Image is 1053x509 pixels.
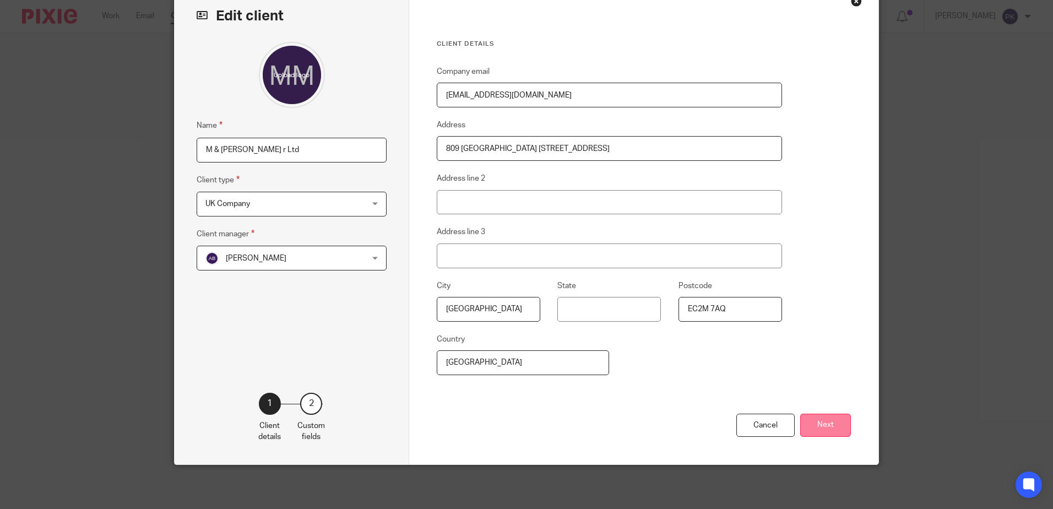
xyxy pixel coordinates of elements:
label: Name [197,119,222,132]
label: Client manager [197,228,254,240]
label: Company email [437,66,490,77]
label: Client type [197,174,240,186]
p: Client details [258,420,281,443]
label: Postcode [679,280,712,291]
h2: Edit client [197,7,387,25]
label: City [437,280,450,291]
div: 2 [300,393,322,415]
p: Custom fields [297,420,325,443]
div: 1 [259,393,281,415]
label: Address line 3 [437,226,485,237]
label: State [557,280,576,291]
span: [PERSON_NAME] [226,254,286,262]
label: Address line 2 [437,173,485,184]
span: UK Company [205,200,250,208]
h3: Client details [437,40,782,48]
div: Cancel [736,414,795,437]
label: Country [437,334,465,345]
button: Next [800,414,851,437]
label: Address [437,120,465,131]
img: svg%3E [205,252,219,265]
